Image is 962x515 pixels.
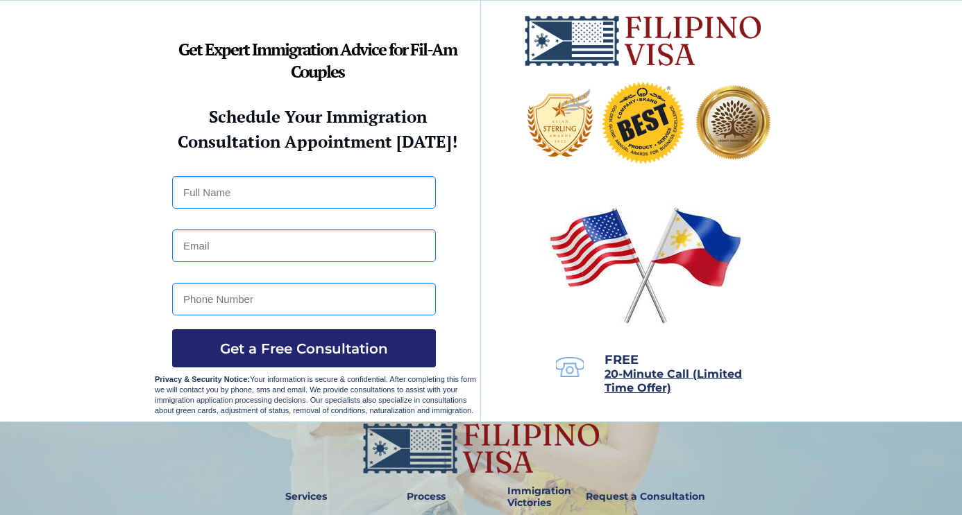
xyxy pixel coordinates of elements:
[172,229,436,262] input: Email
[276,481,336,513] a: Services
[502,481,548,513] a: Immigration Victories
[605,352,639,367] span: FREE
[172,176,436,209] input: Full Name
[605,369,742,394] a: 20-Minute Call (Limited Time Offer)
[178,130,457,152] strong: Consultation Appointment [DATE]!
[155,375,476,414] span: Your information is secure & confidential. After completing this form we will contact you by phon...
[155,375,250,383] strong: Privacy & Security Notice:
[172,329,436,367] button: Get a Free Consultation
[407,490,446,503] strong: Process
[209,105,427,128] strong: Schedule Your Immigration
[178,38,457,82] strong: Get Expert Immigration Advice for Fil-Am Couples
[400,481,453,513] a: Process
[605,367,742,394] span: 20-Minute Call (Limited Time Offer)
[172,283,436,315] input: Phone Number
[285,490,327,503] strong: Services
[507,485,571,509] strong: Immigration Victories
[172,340,436,357] span: Get a Free Consultation
[580,481,711,513] a: Request a Consultation
[586,490,705,503] strong: Request a Consultation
